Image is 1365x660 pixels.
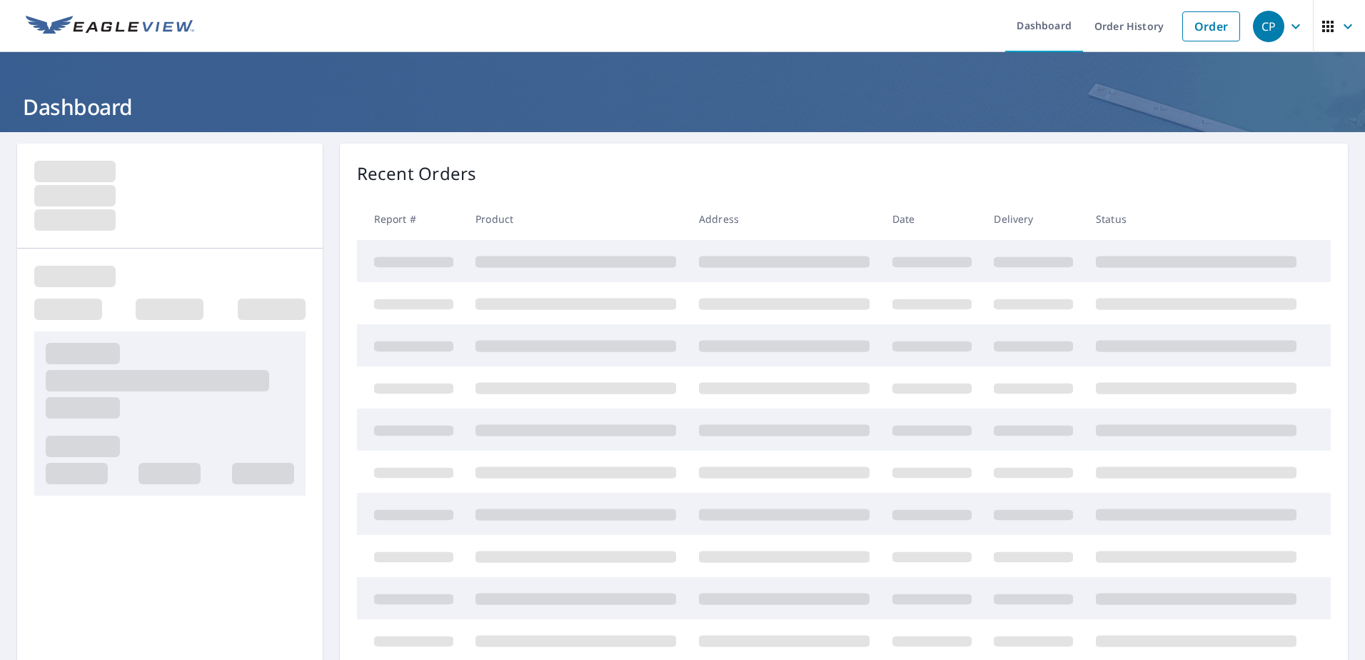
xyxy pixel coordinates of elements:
th: Status [1084,198,1308,240]
div: CP [1253,11,1284,42]
p: Recent Orders [357,161,477,186]
th: Date [881,198,983,240]
a: Order [1182,11,1240,41]
th: Product [464,198,687,240]
th: Report # [357,198,465,240]
img: EV Logo [26,16,194,37]
th: Address [687,198,881,240]
h1: Dashboard [17,92,1348,121]
th: Delivery [982,198,1084,240]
